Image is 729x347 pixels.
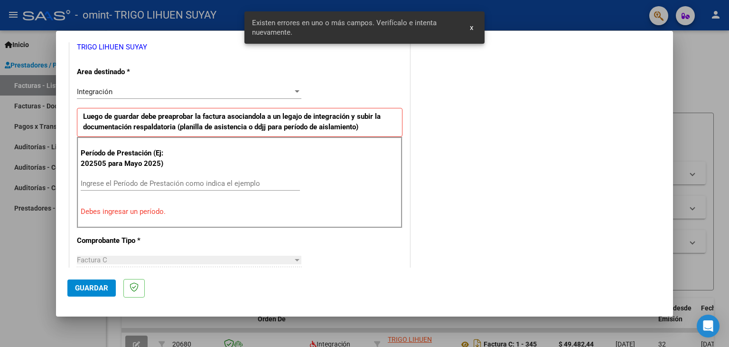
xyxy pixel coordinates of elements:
p: Período de Prestación (Ej: 202505 para Mayo 2025) [81,148,176,169]
div: Open Intercom Messenger [697,315,720,337]
span: Integración [77,87,112,96]
span: Factura C [77,256,107,264]
span: Guardar [75,284,108,292]
span: x [470,23,473,32]
button: x [462,19,481,36]
p: Comprobante Tipo * [77,235,175,246]
span: Existen errores en uno o más campos. Verifícalo e intenta nuevamente. [252,18,459,37]
strong: Luego de guardar debe preaprobar la factura asociandola a un legajo de integración y subir la doc... [83,112,381,132]
button: Guardar [67,280,116,297]
p: Debes ingresar un período. [81,206,399,217]
p: Area destinado * [77,67,175,77]
p: TRIGO LIHUEN SUYAY [77,42,402,53]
